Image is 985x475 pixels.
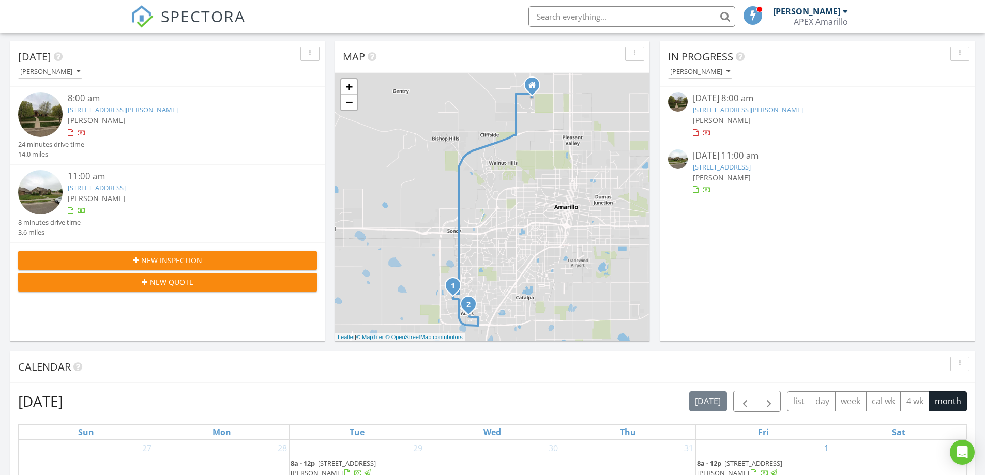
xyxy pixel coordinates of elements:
[343,50,365,64] span: Map
[468,304,475,310] div: 8313 Irvington Ct, Amarillo, TX 79119
[481,425,503,439] a: Wednesday
[18,227,81,237] div: 3.6 miles
[668,149,967,195] a: [DATE] 11:00 am [STREET_ADDRESS] [PERSON_NAME]
[131,5,154,28] img: The Best Home Inspection Software - Spectora
[668,92,967,138] a: [DATE] 8:00 am [STREET_ADDRESS][PERSON_NAME] [PERSON_NAME]
[141,255,202,266] span: New Inspection
[18,170,317,237] a: 11:00 am [STREET_ADDRESS] [PERSON_NAME] 8 minutes drive time 3.6 miles
[356,334,384,340] a: © MapTiler
[140,440,154,456] a: Go to July 27, 2025
[693,92,942,105] div: [DATE] 8:00 am
[161,5,246,27] span: SPECTORA
[18,273,317,292] button: New Quote
[756,425,771,439] a: Friday
[693,105,803,114] a: [STREET_ADDRESS][PERSON_NAME]
[547,440,560,456] a: Go to July 30, 2025
[453,285,459,292] div: 9105 Gaston Ave, Amarillo, TX 79119
[668,65,732,79] button: [PERSON_NAME]
[68,92,292,105] div: 8:00 am
[68,115,126,125] span: [PERSON_NAME]
[18,251,317,270] button: New Inspection
[451,283,455,290] i: 1
[466,301,471,309] i: 2
[276,440,289,456] a: Go to July 28, 2025
[682,440,695,456] a: Go to July 31, 2025
[689,391,727,411] button: [DATE]
[866,391,901,411] button: cal wk
[18,149,84,159] div: 14.0 miles
[670,68,730,75] div: [PERSON_NAME]
[335,333,465,342] div: |
[68,183,126,192] a: [STREET_ADDRESS]
[810,391,836,411] button: day
[150,277,193,287] span: New Quote
[18,65,82,79] button: [PERSON_NAME]
[18,218,81,227] div: 8 minutes drive time
[693,162,751,172] a: [STREET_ADDRESS]
[929,391,967,411] button: month
[773,6,840,17] div: [PERSON_NAME]
[668,50,733,64] span: In Progress
[18,360,71,374] span: Calendar
[18,50,51,64] span: [DATE]
[693,115,751,125] span: [PERSON_NAME]
[76,425,96,439] a: Sunday
[618,425,638,439] a: Thursday
[794,17,848,27] div: APEX Amarillo
[18,391,63,411] h2: [DATE]
[697,458,721,468] span: 8a - 12p
[18,170,63,214] img: streetview
[668,92,688,112] img: streetview
[733,391,757,412] button: Previous month
[291,458,315,468] span: 8a - 12p
[835,391,867,411] button: week
[890,425,907,439] a: Saturday
[68,170,292,183] div: 11:00 am
[341,79,357,95] a: Zoom in
[347,425,367,439] a: Tuesday
[18,92,63,136] img: streetview
[693,173,751,182] span: [PERSON_NAME]
[18,92,317,159] a: 8:00 am [STREET_ADDRESS][PERSON_NAME] [PERSON_NAME] 24 minutes drive time 14.0 miles
[68,105,178,114] a: [STREET_ADDRESS][PERSON_NAME]
[131,14,246,36] a: SPECTORA
[18,140,84,149] div: 24 minutes drive time
[900,391,929,411] button: 4 wk
[341,95,357,110] a: Zoom out
[528,6,735,27] input: Search everything...
[532,85,538,91] div: 115 Ramada Trl, Amarillo TX 79108
[210,425,233,439] a: Monday
[20,68,80,75] div: [PERSON_NAME]
[411,440,425,456] a: Go to July 29, 2025
[386,334,463,340] a: © OpenStreetMap contributors
[693,149,942,162] div: [DATE] 11:00 am
[822,440,831,456] a: Go to August 1, 2025
[338,334,355,340] a: Leaflet
[757,391,781,412] button: Next month
[68,193,126,203] span: [PERSON_NAME]
[950,440,975,465] div: Open Intercom Messenger
[787,391,810,411] button: list
[668,149,688,169] img: streetview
